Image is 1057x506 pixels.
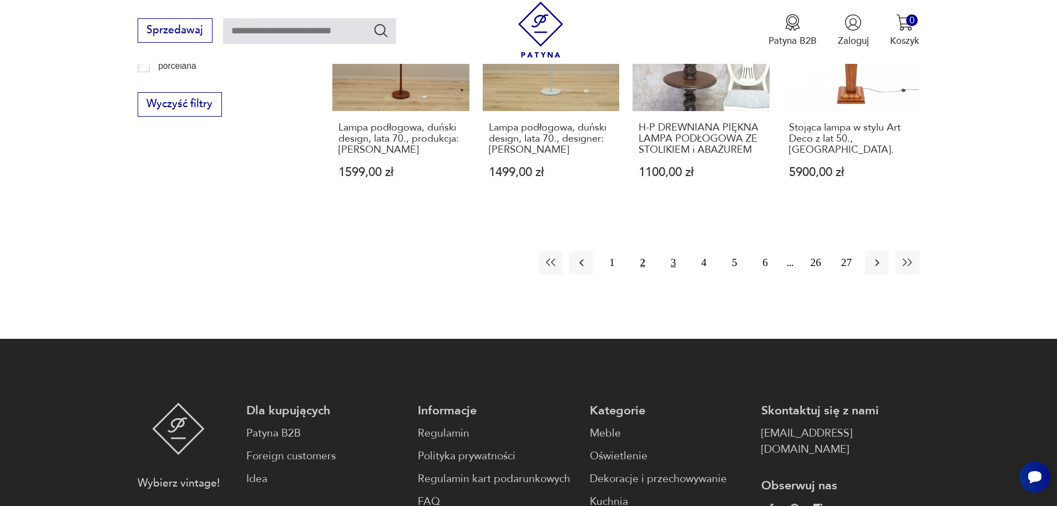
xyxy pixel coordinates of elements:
p: porcelit [158,77,186,92]
a: Regulamin kart podarunkowych [418,471,576,487]
button: Patyna B2B [768,14,817,47]
img: Ikona medalu [784,14,801,31]
button: 26 [804,251,828,275]
p: 1499,00 zł [489,167,614,178]
h3: Lampa podłogowa, duński design, lata 70., produkcja: [PERSON_NAME] [338,122,463,156]
img: Patyna - sklep z meblami i dekoracjami vintage [152,403,205,455]
button: Szukaj [373,22,389,38]
p: Skontaktuj się z nami [761,403,919,419]
a: Oświetlenie [590,448,748,464]
a: [EMAIL_ADDRESS][DOMAIN_NAME] [761,425,919,458]
p: Zaloguj [838,34,869,47]
button: 4 [692,251,716,275]
a: Patyna B2B [246,425,404,442]
h3: Stojąca lampa w stylu Art Deco z lat 50., [GEOGRAPHIC_DATA]. [789,122,914,156]
button: 6 [753,251,777,275]
a: Polityka prywatności [418,448,576,464]
p: 5900,00 zł [789,167,914,178]
a: Dekoracje i przechowywanie [590,471,748,487]
button: 1 [600,251,624,275]
a: Foreign customers [246,448,404,464]
p: Koszyk [890,34,919,47]
div: 0 [906,14,918,26]
p: porcelana [158,59,196,73]
h3: Lampa podłogowa, duński design, lata 70., designer: [PERSON_NAME] [489,122,614,156]
img: Patyna - sklep z meblami i dekoracjami vintage [513,2,569,58]
button: 27 [835,251,858,275]
p: Patyna B2B [768,34,817,47]
p: 1599,00 zł [338,167,463,178]
p: Wybierz vintage! [138,475,220,492]
button: 0Koszyk [890,14,919,47]
iframe: Smartsupp widget button [1019,462,1050,493]
a: Regulamin [418,425,576,442]
button: Wyczyść filtry [138,92,222,117]
p: Dla kupujących [246,403,404,419]
p: Kategorie [590,403,748,419]
button: Zaloguj [838,14,869,47]
a: Meble [590,425,748,442]
img: Ikonka użytkownika [844,14,862,31]
p: 1100,00 zł [639,167,763,178]
a: Sprzedawaj [138,27,213,36]
button: Sprzedawaj [138,18,213,43]
p: Obserwuj nas [761,478,919,494]
p: Informacje [418,403,576,419]
img: Ikona koszyka [896,14,913,31]
a: Ikona medaluPatyna B2B [768,14,817,47]
a: Idea [246,471,404,487]
h3: H-P DREWNIANA PIĘKNA LAMPA PODŁOGOWA ZE STOLIKIEM i ABAŻUREM [639,122,763,156]
button: 3 [661,251,685,275]
button: 2 [631,251,655,275]
button: 5 [722,251,746,275]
